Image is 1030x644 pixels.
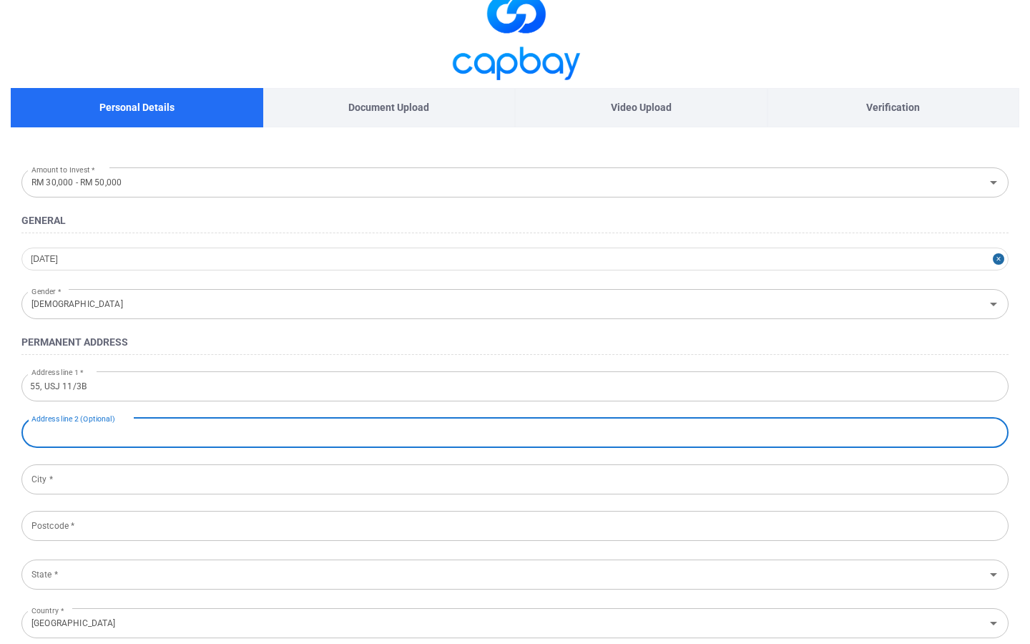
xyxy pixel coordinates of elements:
button: Close [993,248,1009,270]
label: Country * [31,601,64,620]
label: Gender * [31,282,61,301]
button: Open [984,294,1004,314]
label: Address line 1 * [31,367,84,378]
p: Document Upload [348,99,429,115]
p: Personal Details [99,99,175,115]
p: Video Upload [611,99,672,115]
button: Open [984,613,1004,633]
h4: Permanent Address [21,333,1009,351]
button: Open [984,172,1004,192]
input: Date Of Birth * [21,248,1009,270]
h4: General [21,212,1009,229]
label: Amount to Invest * [31,160,95,179]
p: Verification [866,99,920,115]
button: Open [984,565,1004,585]
label: Address line 2 (Optional) [31,414,114,424]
